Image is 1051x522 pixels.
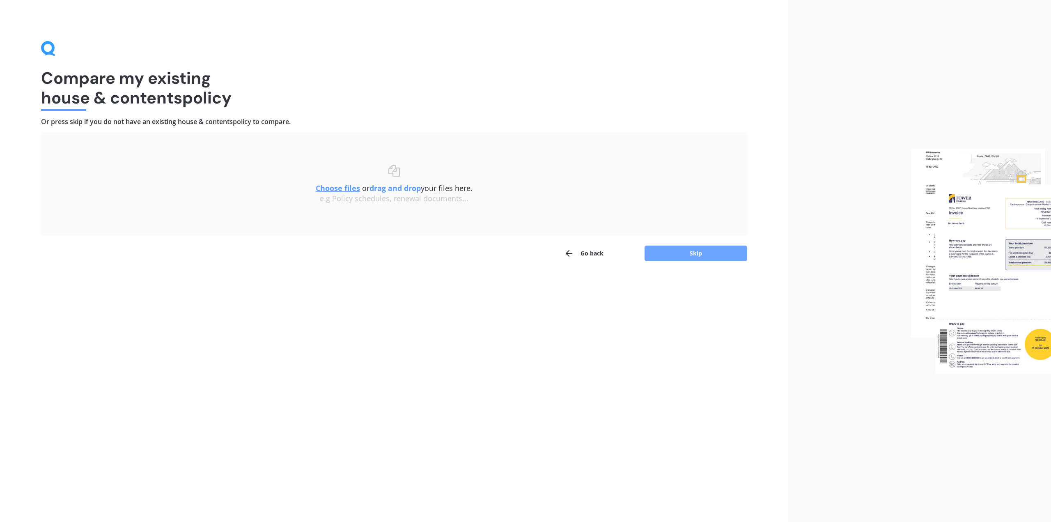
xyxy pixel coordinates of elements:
[645,246,747,261] button: Skip
[316,183,473,193] span: or your files here.
[316,183,360,193] u: Choose files
[911,148,1051,374] img: files.webp
[369,183,421,193] b: drag and drop
[564,245,604,262] button: Go back
[57,194,731,203] div: e.g Policy schedules, renewal documents...
[41,68,747,108] h1: Compare my existing house & contents policy
[41,117,747,126] h4: Or press skip if you do not have an existing house & contents policy to compare.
